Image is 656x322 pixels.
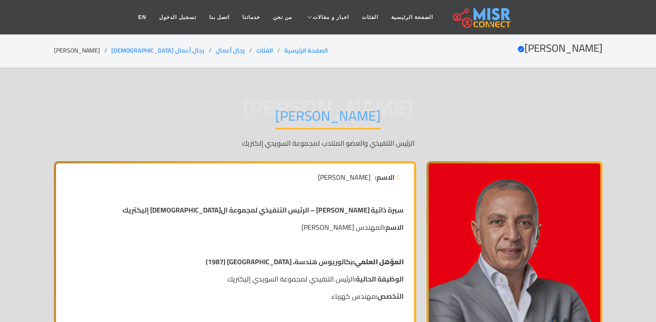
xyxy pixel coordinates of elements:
a: الفئات [256,45,273,56]
a: اتصل بنا [203,9,236,25]
strong: المؤهل العلمي: [353,255,404,268]
strong: التخصص: [376,290,404,303]
strong: الاسم: [375,172,395,182]
a: الفئات [355,9,385,25]
span: [PERSON_NAME] [318,172,370,182]
p: المهندس [PERSON_NAME] [66,222,404,232]
p: الرئيس التنفيذي والعضو المنتدب لمجموعة السويدي إلكتريك [54,138,603,148]
li: [PERSON_NAME] [54,46,111,55]
strong: الوظيفة الحالية: [354,272,404,285]
span: اخبار و مقالات [313,13,349,21]
img: main.misr_connect [453,6,511,28]
a: رجال أعمال [216,45,245,56]
a: اخبار و مقالات [298,9,355,25]
strong: سيرة ذاتية [PERSON_NAME] – الرئيس التنفيذي لمجموعة ال[DEMOGRAPHIC_DATA] إليكتريك [122,203,404,216]
a: الصفحة الرئيسية [385,9,439,25]
a: رجال أعمال [DEMOGRAPHIC_DATA] [111,45,204,56]
strong: الاسم: [384,221,404,234]
p: مهندس كهرباء [66,291,404,301]
a: تسجيل الدخول [153,9,202,25]
a: خدماتنا [236,9,267,25]
h1: [PERSON_NAME] [275,107,381,129]
a: الصفحة الرئيسية [284,45,328,56]
p: الرئيس التنفيذي لمجموعة السويدي إليكتريك [66,274,404,284]
a: من نحن [267,9,298,25]
svg: Verified account [518,46,524,53]
strong: بكالوريوس هندسة، [GEOGRAPHIC_DATA] (1987) [206,255,404,268]
a: EN [132,9,153,25]
h2: [PERSON_NAME] [518,42,603,55]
